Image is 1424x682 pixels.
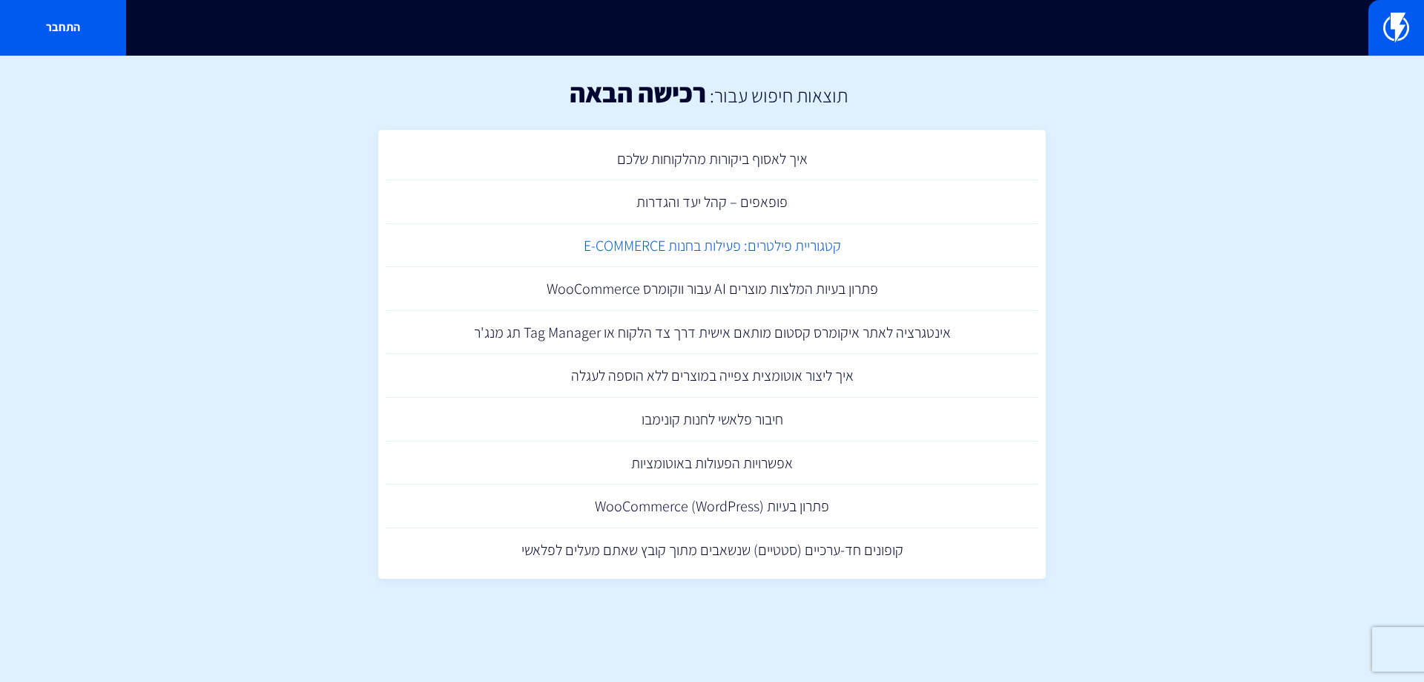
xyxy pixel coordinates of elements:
[386,354,1038,398] a: איך ליצור אוטומצית צפייה במוצרים ללא הוספה לעגלה
[386,528,1038,572] a: קופונים חד-ערכיים (סטטיים) שנשאבים מתוך קובץ שאתם מעלים לפלאשי
[386,485,1038,528] a: פתרון בעיות (WooCommerce (WordPress
[706,85,848,106] h2: תוצאות חיפוש עבור:
[386,180,1038,224] a: פופאפים – קהל יעד והגדרות
[386,267,1038,311] a: פתרון בעיות המלצות מוצרים AI עבור ווקומרס WooCommerce
[386,137,1038,181] a: איך לאסוף ביקורות מהלקוחות שלכם
[386,398,1038,442] a: חיבור פלאשי לחנות קונימבו
[386,224,1038,268] a: קטגוריית פילטרים: פעילות בחנות E-COMMERCE
[570,78,706,108] h1: רכישה הבאה
[386,311,1038,355] a: אינטגרציה לאתר איקומרס קסטום מותאם אישית דרך צד הלקוח או Tag Manager תג מנג'ר
[386,442,1038,485] a: אפשרויות הפעולות באוטומציות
